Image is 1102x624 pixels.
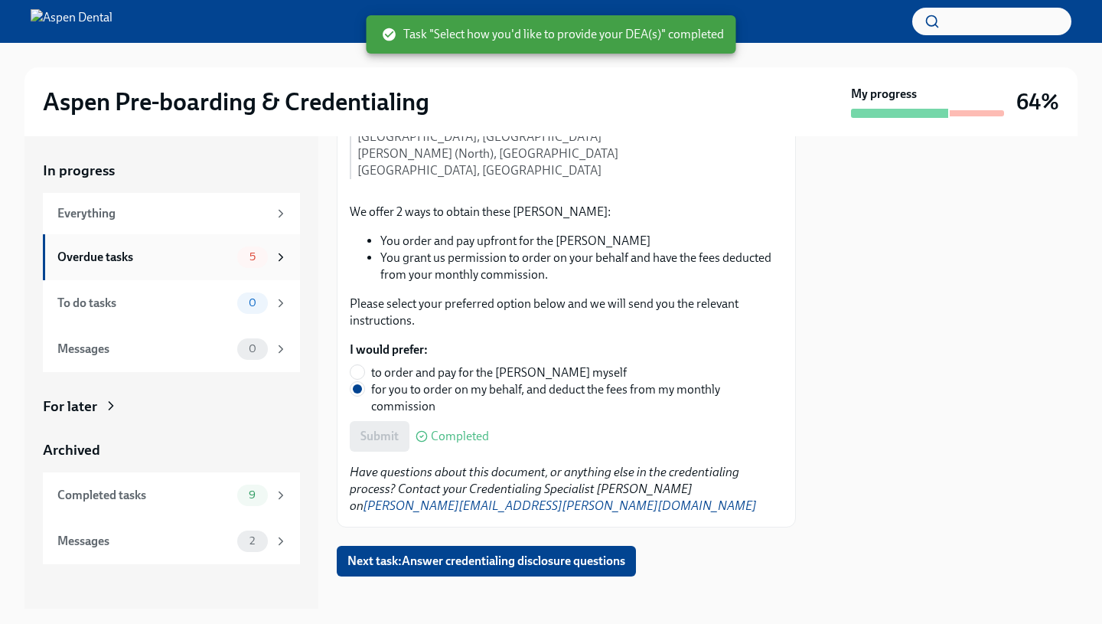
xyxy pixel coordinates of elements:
[364,498,757,513] a: [PERSON_NAME][EMAIL_ADDRESS][PERSON_NAME][DOMAIN_NAME]
[350,465,757,513] em: Have questions about this document, or anything else in the credentialing process? Contact your C...
[851,86,917,103] strong: My progress
[431,430,489,443] span: Completed
[43,161,300,181] a: In progress
[43,397,300,417] a: For later
[347,554,625,569] span: Next task : Answer credentialing disclosure questions
[43,234,300,280] a: Overdue tasks5
[43,472,300,518] a: Completed tasks9
[382,26,724,43] span: Task "Select how you'd like to provide your DEA(s)" completed
[57,205,268,222] div: Everything
[350,296,783,329] p: Please select your preferred option below and we will send you the relevant instructions.
[371,364,627,381] span: to order and pay for the [PERSON_NAME] myself
[380,233,783,250] li: You order and pay upfront for the [PERSON_NAME]
[57,341,231,358] div: Messages
[43,326,300,372] a: Messages0
[240,489,265,501] span: 9
[43,87,429,117] h2: Aspen Pre-boarding & Credentialing
[31,9,112,34] img: Aspen Dental
[57,249,231,266] div: Overdue tasks
[43,397,97,417] div: For later
[240,297,266,309] span: 0
[57,533,231,550] div: Messages
[380,250,783,283] li: You grant us permission to order on your behalf and have the fees deducted from your monthly comm...
[240,535,264,547] span: 2
[337,546,636,577] button: Next task:Answer credentialing disclosure questions
[43,280,300,326] a: To do tasks0
[1016,88,1059,116] h3: 64%
[240,343,266,354] span: 0
[57,487,231,504] div: Completed tasks
[43,193,300,234] a: Everything
[43,440,300,460] a: Archived
[350,204,783,221] p: We offer 2 ways to obtain these [PERSON_NAME]:
[350,341,783,358] label: I would prefer:
[240,251,265,263] span: 5
[371,381,771,415] span: for you to order on my behalf, and deduct the fees from my monthly commission
[43,518,300,564] a: Messages2
[57,295,231,312] div: To do tasks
